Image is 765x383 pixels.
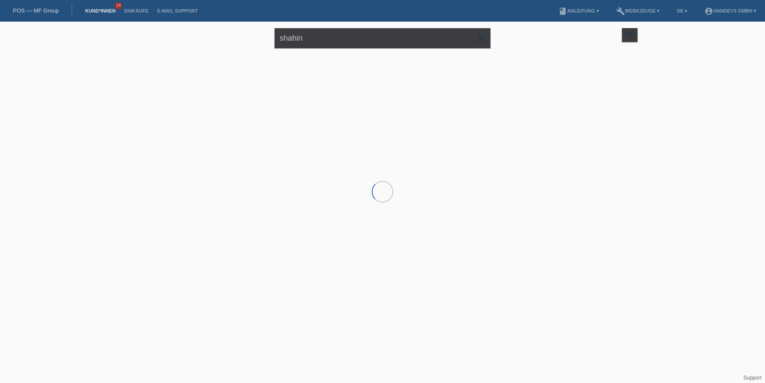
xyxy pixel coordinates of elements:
[153,8,202,13] a: E-Mail Support
[616,7,625,16] i: build
[13,7,59,14] a: POS — MF Group
[81,8,120,13] a: Kund*innen
[558,7,567,16] i: book
[120,8,153,13] a: Einkäufe
[115,2,122,10] span: 14
[612,8,664,13] a: buildWerkzeuge ▾
[274,28,491,48] input: Suche...
[554,8,603,13] a: bookAnleitung ▾
[743,375,762,381] a: Support
[476,33,486,43] i: close
[704,7,713,16] i: account_circle
[625,30,634,39] i: filter_list
[700,8,761,13] a: account_circleHandeys GmbH ▾
[673,8,692,13] a: DE ▾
